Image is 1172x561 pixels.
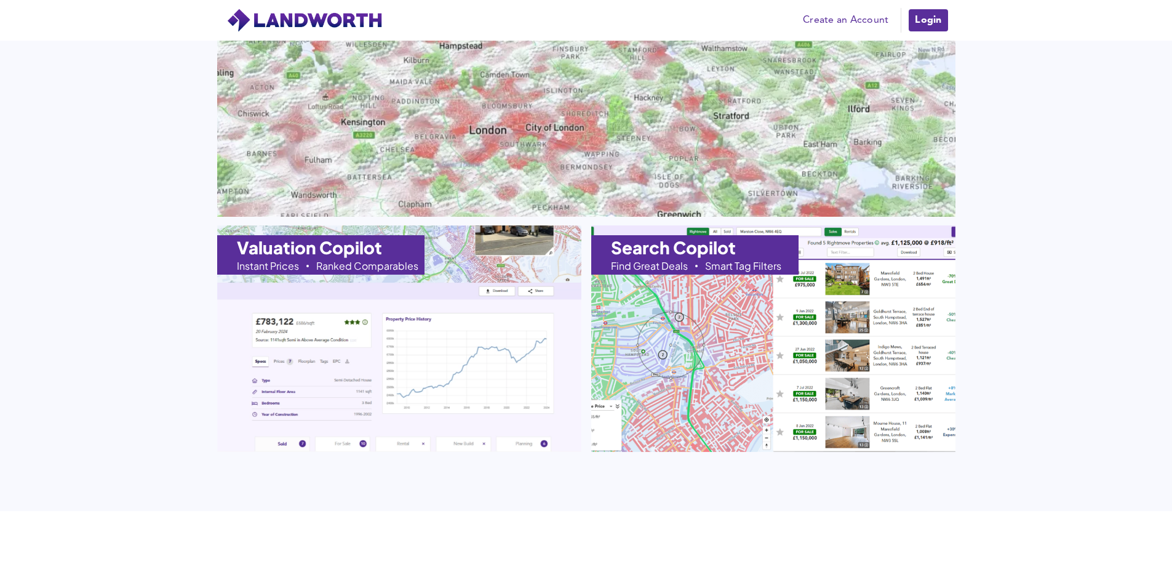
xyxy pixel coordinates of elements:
a: Login [907,8,949,33]
div: Find Great Deals [611,261,688,271]
a: Search CopilotFind Great DealsSmart Tag Filters [591,225,955,452]
h1: Valuation Copilot [237,239,382,256]
div: Ranked Comparables [316,261,418,271]
a: Create an Account [797,11,895,30]
a: Valuation CopilotInstant PricesRanked Comparables [217,225,581,452]
div: Smart Tag Filters [705,261,781,271]
div: Instant Prices [237,261,299,271]
h1: Search Copilot [611,239,736,256]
